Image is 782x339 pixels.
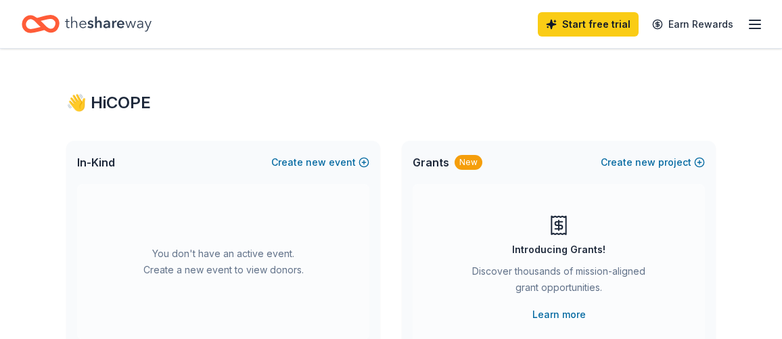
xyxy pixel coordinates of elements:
span: Grants [413,154,449,171]
div: 👋 Hi COPE [66,92,716,114]
span: new [635,154,655,171]
span: new [306,154,326,171]
span: In-Kind [77,154,115,171]
div: New [455,155,482,170]
div: Introducing Grants! [512,242,605,258]
a: Start free trial [538,12,639,37]
a: Earn Rewards [644,12,741,37]
button: Createnewproject [601,154,705,171]
div: Discover thousands of mission-aligned grant opportunities. [467,263,651,301]
a: Learn more [532,307,586,323]
button: Createnewevent [271,154,369,171]
a: Home [22,8,152,40]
